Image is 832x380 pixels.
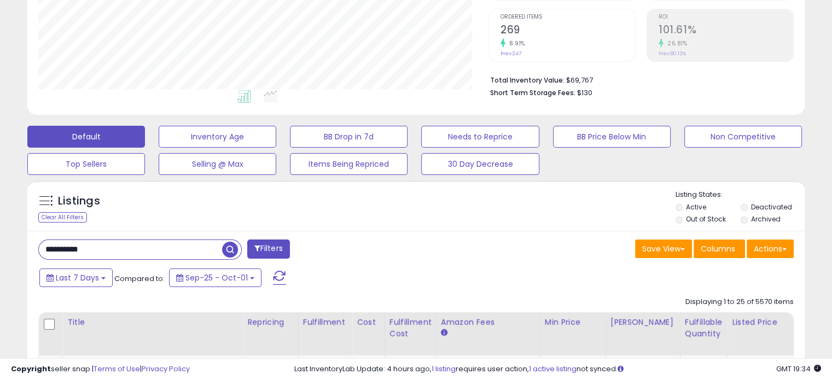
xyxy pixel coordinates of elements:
div: Displaying 1 to 25 of 5570 items [685,297,794,307]
small: Prev: 247 [501,50,521,57]
button: Non Competitive [684,126,802,148]
small: Amazon Fees. [441,328,447,338]
button: Columns [694,239,745,258]
div: Repricing [247,317,294,328]
button: Selling @ Max [159,153,276,175]
div: Title [67,317,238,328]
button: Last 7 Days [39,268,113,287]
span: 2025-10-9 19:34 GMT [776,364,821,374]
label: Out of Stock [686,214,726,224]
button: Inventory Age [159,126,276,148]
div: Listed Price [732,317,827,328]
div: Fulfillment Cost [389,317,432,340]
button: Needs to Reprice [421,126,539,148]
button: Top Sellers [27,153,145,175]
div: Clear All Filters [38,212,87,223]
button: Default [27,126,145,148]
button: Items Being Repriced [290,153,408,175]
b: Total Inventory Value: [490,75,565,85]
div: Min Price [545,317,601,328]
div: [PERSON_NAME] [610,317,676,328]
button: Save View [635,239,692,258]
small: 26.81% [664,39,687,48]
span: Columns [701,243,735,254]
span: Ordered Items [501,14,635,20]
div: Fulfillment [303,317,347,328]
div: seller snap | | [11,364,190,375]
span: $130 [577,87,592,98]
strong: Copyright [11,364,51,374]
a: Privacy Policy [142,364,190,374]
span: ROI [659,14,793,20]
button: BB Drop in 7d [290,126,408,148]
label: Archived [750,214,780,224]
a: 1 listing [432,364,456,374]
a: Terms of Use [94,364,140,374]
small: 8.91% [505,39,525,48]
small: Prev: 80.13% [659,50,686,57]
p: Listing States: [676,190,805,200]
button: BB Price Below Min [553,126,671,148]
div: Cost [357,317,380,328]
div: Last InventoryLab Update: 4 hours ago, requires user action, not synced. [294,364,821,375]
label: Deactivated [750,202,792,212]
a: 1 active listing [529,364,577,374]
b: Short Term Storage Fees: [490,88,575,97]
button: Actions [747,239,794,258]
button: Sep-25 - Oct-01 [169,268,261,287]
span: Sep-25 - Oct-01 [185,272,248,283]
button: Filters [247,239,290,259]
h5: Listings [58,194,100,209]
label: Active [686,202,706,212]
div: Amazon Fees [441,317,536,328]
div: Fulfillable Quantity [685,317,723,340]
li: $69,767 [490,73,786,86]
h2: 101.61% [659,24,793,38]
span: Compared to: [114,273,165,284]
span: Last 7 Days [56,272,99,283]
button: 30 Day Decrease [421,153,539,175]
h2: 269 [501,24,635,38]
